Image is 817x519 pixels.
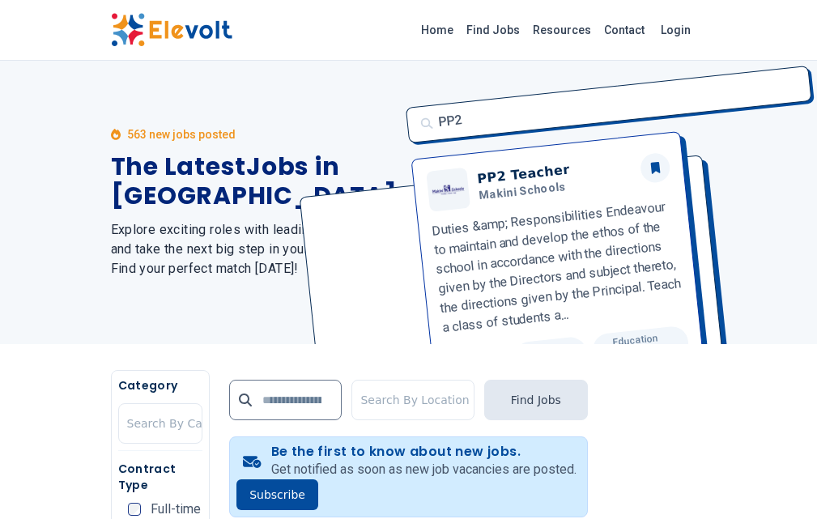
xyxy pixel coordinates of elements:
[111,220,398,279] h2: Explore exciting roles with leading companies and take the next big step in your career. Find you...
[111,13,232,47] img: Elevolt
[484,380,588,420] button: Find Jobs
[236,479,318,510] button: Subscribe
[271,444,577,460] h4: Be the first to know about new jobs.
[526,17,598,43] a: Resources
[118,461,203,493] h5: Contract Type
[128,503,141,516] input: Full-time
[118,377,203,394] h5: Category
[271,460,577,479] p: Get notified as soon as new job vacancies are posted.
[127,126,236,143] p: 563 new jobs posted
[651,14,700,46] a: Login
[598,17,651,43] a: Contact
[111,152,398,211] h1: The Latest Jobs in [GEOGRAPHIC_DATA]
[415,17,460,43] a: Home
[460,17,526,43] a: Find Jobs
[151,503,201,516] span: Full-time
